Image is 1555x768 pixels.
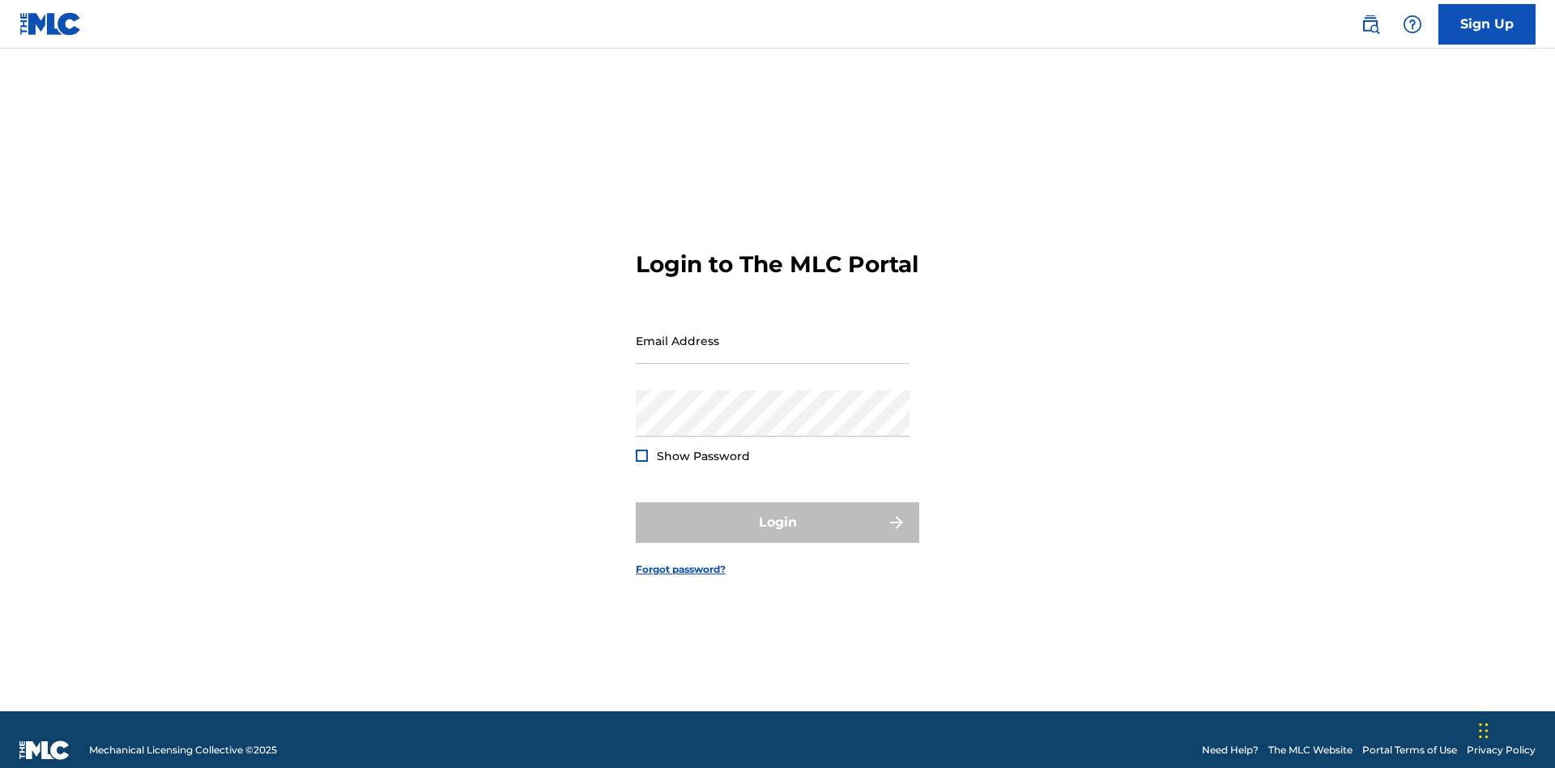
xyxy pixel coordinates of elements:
[19,12,82,36] img: MLC Logo
[1202,743,1259,757] a: Need Help?
[1361,15,1380,34] img: search
[636,250,918,279] h3: Login to The MLC Portal
[1474,690,1555,768] iframe: Chat Widget
[1467,743,1536,757] a: Privacy Policy
[19,740,70,760] img: logo
[1438,4,1536,45] a: Sign Up
[1403,15,1422,34] img: help
[1268,743,1353,757] a: The MLC Website
[636,562,726,577] a: Forgot password?
[1479,706,1489,755] div: Drag
[1354,8,1387,41] a: Public Search
[1362,743,1457,757] a: Portal Terms of Use
[89,743,277,757] span: Mechanical Licensing Collective © 2025
[1396,8,1429,41] div: Help
[657,449,750,463] span: Show Password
